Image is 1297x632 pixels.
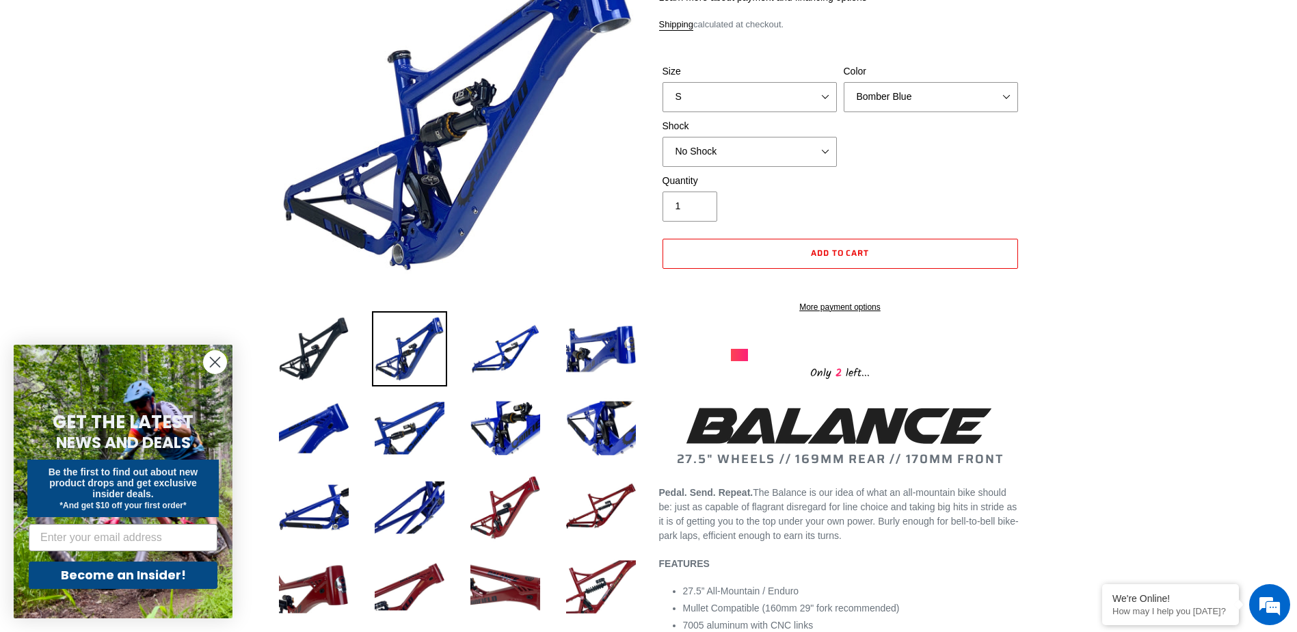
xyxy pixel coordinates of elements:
[659,19,694,31] a: Shipping
[276,549,351,624] img: Load image into Gallery viewer, BALANCE - Frameset
[276,311,351,386] img: Load image into Gallery viewer, BALANCE - Frameset
[663,119,837,133] label: Shock
[468,311,543,386] img: Load image into Gallery viewer, BALANCE - Frameset
[811,246,870,259] span: Add to cart
[683,585,799,596] span: 27.5” All-Mountain / Enduro
[59,501,186,510] span: *And get $10 off your first order*
[663,174,837,188] label: Quantity
[563,311,639,386] img: Load image into Gallery viewer, BALANCE - Frameset
[276,391,351,466] img: Load image into Gallery viewer, BALANCE - Frameset
[731,361,950,382] div: Only left...
[468,549,543,624] img: Load image into Gallery viewer, BALANCE - Frameset
[276,470,351,545] img: Load image into Gallery viewer, BALANCE - Frameset
[563,391,639,466] img: Load image into Gallery viewer, BALANCE - Frameset
[563,470,639,545] img: Load image into Gallery viewer, BALANCE - Frameset
[372,311,447,386] img: Load image into Gallery viewer, BALANCE - Frameset
[663,239,1018,269] button: Add to cart
[844,64,1018,79] label: Color
[659,486,1021,543] p: The Balance is our idea of what an all-mountain bike should be: just as capable of flagrant disre...
[1112,593,1229,604] div: We're Online!
[563,549,639,624] img: Load image into Gallery viewer, BALANCE - Frameset
[49,466,198,499] span: Be the first to find out about new product drops and get exclusive insider deals.
[203,350,227,374] button: Close dialog
[29,524,217,551] input: Enter your email address
[663,64,837,79] label: Size
[659,18,1021,31] div: calculated at checkout.
[29,562,217,589] button: Become an Insider!
[468,470,543,545] img: Load image into Gallery viewer, BALANCE - Frameset
[831,365,846,382] span: 2
[53,410,193,434] span: GET THE LATEST
[372,470,447,545] img: Load image into Gallery viewer, BALANCE - Frameset
[659,403,1021,467] h2: 27.5" WHEELS // 169MM REAR // 170MM FRONT
[659,558,710,569] b: FEATURES
[683,603,900,614] span: Mullet Compatible (160mm 29" fork recommended)
[1112,606,1229,616] p: How may I help you today?
[372,549,447,624] img: Load image into Gallery viewer, BALANCE - Frameset
[372,391,447,466] img: Load image into Gallery viewer, BALANCE - Frameset
[663,301,1018,313] a: More payment options
[683,620,814,631] span: 7005 aluminum with CNC links
[659,487,753,498] b: Pedal. Send. Repeat.
[56,432,191,453] span: NEWS AND DEALS
[468,391,543,466] img: Load image into Gallery viewer, BALANCE - Frameset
